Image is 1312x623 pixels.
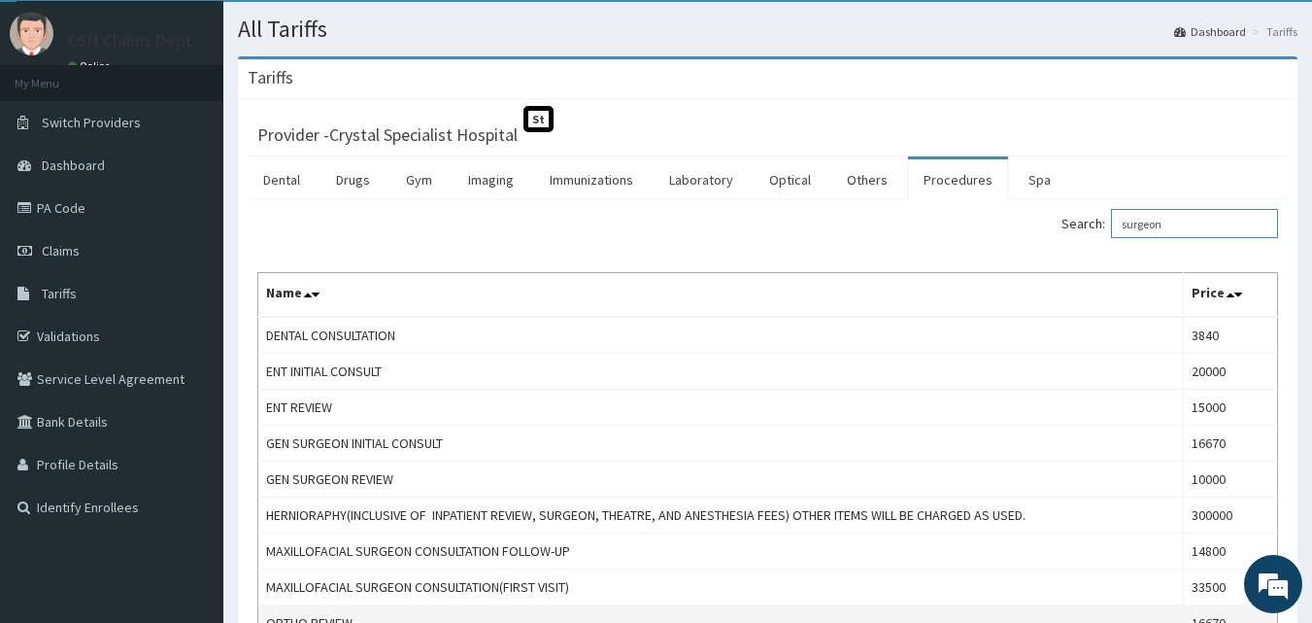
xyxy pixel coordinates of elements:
[258,426,1184,462] td: GEN SURGEON INITIAL CONSULT
[1248,23,1297,40] li: Tariffs
[654,159,749,200] a: Laboratory
[320,159,386,200] a: Drugs
[101,109,326,134] div: Chat with us now
[754,159,826,200] a: Optical
[258,462,1184,498] td: GEN SURGEON REVIEW
[1184,498,1278,534] td: 300000
[1061,209,1278,238] label: Search:
[248,159,316,200] a: Dental
[523,106,554,132] span: St
[42,114,141,131] span: Switch Providers
[1184,426,1278,462] td: 16670
[1174,23,1246,40] a: Dashboard
[908,159,1008,200] a: Procedures
[258,570,1184,606] td: MAXILLOFACIAL SURGEON CONSULTATION(FIRST VISIT)
[1013,159,1066,200] a: Spa
[453,159,529,200] a: Imaging
[1184,317,1278,354] td: 3840
[258,534,1184,570] td: MAXILLOFACIAL SURGEON CONSULTATION FOLLOW-UP
[42,285,77,302] span: Tariffs
[10,416,370,484] textarea: Type your message and hit 'Enter'
[1184,390,1278,426] td: 15000
[1184,354,1278,390] td: 20000
[534,159,649,200] a: Immunizations
[68,32,193,50] p: CSH Claims Dept
[238,17,1297,42] h1: All Tariffs
[113,188,268,384] span: We're online!
[10,12,53,55] img: User Image
[258,354,1184,390] td: ENT INITIAL CONSULT
[1184,462,1278,498] td: 10000
[390,159,448,200] a: Gym
[258,498,1184,534] td: HERNIORAPHY(INCLUSIVE OF INPATIENT REVIEW, SURGEON, THEATRE, AND ANESTHESIA FEES) OTHER ITEMS WIL...
[258,317,1184,354] td: DENTAL CONSULTATION
[258,273,1184,318] th: Name
[1184,273,1278,318] th: Price
[1184,570,1278,606] td: 33500
[36,97,79,146] img: d_794563401_company_1708531726252_794563401
[42,156,105,174] span: Dashboard
[68,59,115,73] a: Online
[831,159,903,200] a: Others
[258,390,1184,426] td: ENT REVIEW
[248,69,293,87] h3: Tariffs
[257,126,518,144] h3: Provider - Crystal Specialist Hospital
[319,10,365,56] div: Minimize live chat window
[1184,534,1278,570] td: 14800
[42,242,80,260] span: Claims
[1111,209,1278,238] input: Search:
